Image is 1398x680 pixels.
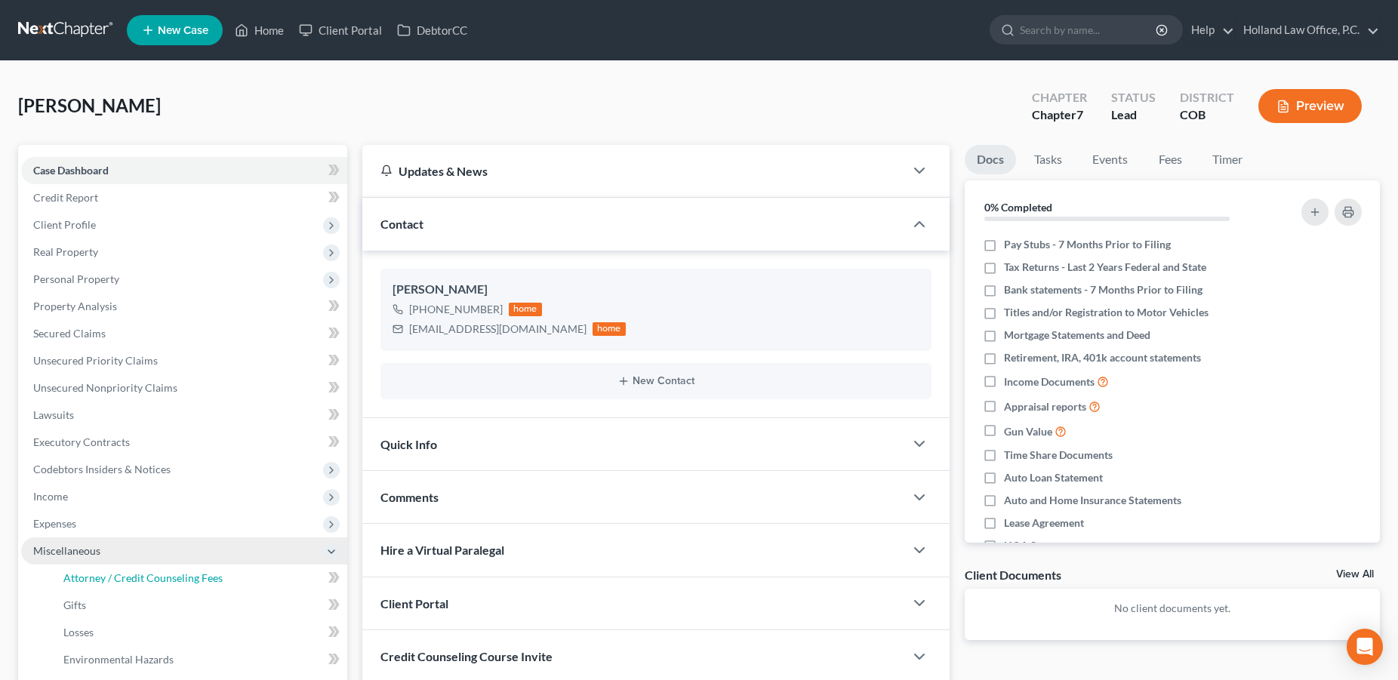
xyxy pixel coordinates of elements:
[33,408,74,421] span: Lawsuits
[1004,328,1150,343] span: Mortgage Statements and Deed
[63,598,86,611] span: Gifts
[1258,89,1362,123] button: Preview
[380,596,448,611] span: Client Portal
[51,565,347,592] a: Attorney / Credit Counseling Fees
[1004,374,1095,389] span: Income Documents
[593,322,626,336] div: home
[1336,569,1374,580] a: View All
[1020,16,1158,44] input: Search by name...
[1004,260,1206,275] span: Tax Returns - Last 2 Years Federal and State
[63,653,174,666] span: Environmental Hazards
[390,17,475,44] a: DebtorCC
[33,435,130,448] span: Executory Contracts
[1004,424,1052,439] span: Gun Value
[158,25,208,36] span: New Case
[33,164,109,177] span: Case Dashboard
[51,619,347,646] a: Losses
[33,300,117,312] span: Property Analysis
[380,437,437,451] span: Quick Info
[380,163,886,179] div: Updates & News
[21,402,347,429] a: Lawsuits
[1347,629,1383,665] div: Open Intercom Messenger
[1004,282,1202,297] span: Bank statements - 7 Months Prior to Filing
[51,646,347,673] a: Environmental Hazards
[393,281,919,299] div: [PERSON_NAME]
[1004,237,1171,252] span: Pay Stubs - 7 Months Prior to Filing
[33,463,171,475] span: Codebtors Insiders & Notices
[21,184,347,211] a: Credit Report
[1022,145,1074,174] a: Tasks
[1076,107,1083,122] span: 7
[33,218,96,231] span: Client Profile
[965,145,1016,174] a: Docs
[1004,538,1079,553] span: HOA Statement
[33,191,98,204] span: Credit Report
[1004,448,1113,463] span: Time Share Documents
[21,347,347,374] a: Unsecured Priority Claims
[63,626,94,638] span: Losses
[1004,493,1181,508] span: Auto and Home Insurance Statements
[51,592,347,619] a: Gifts
[409,322,587,337] div: [EMAIL_ADDRESS][DOMAIN_NAME]
[977,601,1368,616] p: No client documents yet.
[1004,515,1084,531] span: Lease Agreement
[393,375,919,387] button: New Contact
[380,217,423,231] span: Contact
[1032,89,1087,106] div: Chapter
[1184,17,1234,44] a: Help
[1111,89,1156,106] div: Status
[33,272,119,285] span: Personal Property
[21,429,347,456] a: Executory Contracts
[1111,106,1156,124] div: Lead
[33,327,106,340] span: Secured Claims
[380,490,439,504] span: Comments
[33,517,76,530] span: Expenses
[63,571,223,584] span: Attorney / Credit Counseling Fees
[291,17,390,44] a: Client Portal
[33,544,100,557] span: Miscellaneous
[33,245,98,258] span: Real Property
[1004,399,1086,414] span: Appraisal reports
[21,293,347,320] a: Property Analysis
[21,320,347,347] a: Secured Claims
[1004,305,1209,320] span: Titles and/or Registration to Motor Vehicles
[1032,106,1087,124] div: Chapter
[21,374,347,402] a: Unsecured Nonpriority Claims
[227,17,291,44] a: Home
[1146,145,1194,174] a: Fees
[965,567,1061,583] div: Client Documents
[1004,350,1201,365] span: Retirement, IRA, 401k account statements
[984,201,1052,214] strong: 0% Completed
[1180,89,1234,106] div: District
[509,303,542,316] div: home
[1180,106,1234,124] div: COB
[21,157,347,184] a: Case Dashboard
[33,490,68,503] span: Income
[380,649,553,663] span: Credit Counseling Course Invite
[409,302,503,317] div: [PHONE_NUMBER]
[1236,17,1379,44] a: Holland Law Office, P.C.
[1004,470,1103,485] span: Auto Loan Statement
[1080,145,1140,174] a: Events
[380,543,504,557] span: Hire a Virtual Paralegal
[18,94,161,116] span: [PERSON_NAME]
[33,381,177,394] span: Unsecured Nonpriority Claims
[1200,145,1255,174] a: Timer
[33,354,158,367] span: Unsecured Priority Claims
